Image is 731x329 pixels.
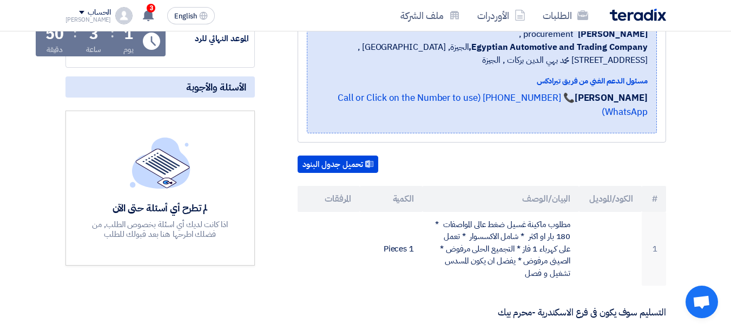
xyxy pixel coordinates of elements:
[186,81,246,93] span: الأسئلة والأجوبة
[298,186,360,212] th: المرفقات
[168,33,249,45] div: الموعد النهائي للرد
[360,212,423,286] td: 1 Pieces
[45,27,64,42] div: 50
[174,12,197,20] span: English
[298,156,378,173] button: تحميل جدول البنود
[110,23,114,43] div: :
[578,28,648,41] span: [PERSON_NAME]
[579,186,642,212] th: الكود/الموديل
[469,41,647,54] b: Egyptian Automotive and Trading Company,
[642,186,666,212] th: #
[123,44,134,55] div: يوم
[167,7,215,24] button: English
[147,4,155,12] span: 3
[360,186,423,212] th: الكمية
[130,137,190,188] img: empty_state_list.svg
[338,91,648,119] a: 📞 [PHONE_NUMBER] (Call or Click on the Number to use WhatsApp)
[316,75,648,87] div: مسئول الدعم الفني من فريق تيرادكس
[65,17,111,23] div: [PERSON_NAME]
[610,9,666,21] img: Teradix logo
[81,202,239,214] div: لم تطرح أي أسئلة حتى الآن
[316,41,648,67] span: الجيزة, [GEOGRAPHIC_DATA] ,[STREET_ADDRESS] محمد بهي الدين بركات , الجيزة
[642,212,666,286] td: 1
[89,27,98,42] div: 3
[81,220,239,239] div: اذا كانت لديك أي اسئلة بخصوص الطلب, من فضلك اطرحها هنا بعد قبولك للطلب
[47,44,63,55] div: دقيقة
[73,23,77,43] div: :
[298,307,666,318] p: التسليم سوف يكون فى فرع الاسكندرية -محرم بيك
[115,7,133,24] img: profile_test.png
[124,27,133,42] div: 1
[686,286,718,318] div: Open chat
[86,44,102,55] div: ساعة
[423,186,579,212] th: البيان/الوصف
[88,8,111,17] div: الحساب
[519,28,574,41] span: procurement ,
[423,212,579,286] td: مطلوب ماكينة غسيل ضغط عالى المواصفات * 180 بار او اكثر * شامل الاكسسوار * تعمل على كهرباء 1 فاز *...
[534,3,597,28] a: الطلبات
[392,3,469,28] a: ملف الشركة
[469,3,534,28] a: الأوردرات
[575,91,648,105] strong: [PERSON_NAME]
